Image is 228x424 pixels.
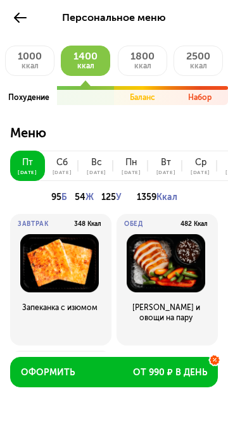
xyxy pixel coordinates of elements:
p: 482 Ккал [180,220,208,228]
span: 1400 [73,50,98,62]
div: вс [91,158,102,168]
p: Баланс [130,92,155,103]
span: Б [61,192,67,203]
span: ккал [134,61,151,70]
button: 1400ккал [61,46,110,76]
p: Завтрак [18,220,49,228]
p: Похудение [8,92,49,103]
img: Курица и овощи на пару [124,234,208,292]
img: Запеканка с изюмом [18,234,101,292]
p: 1359 [137,189,177,206]
p: Обед [124,220,143,228]
div: сб [56,158,68,168]
button: 2500ккал [174,46,223,76]
span: ккал [77,61,94,70]
div: вт [161,158,171,168]
div: [DATE] [87,170,106,175]
p: Набор [188,92,212,103]
div: [DATE] [191,170,210,175]
span: 2500 [186,50,210,62]
button: Оформитьот 990 ₽ в день [10,357,218,387]
div: [DATE] [122,170,141,175]
button: вс[DATE] [79,151,114,181]
span: ккал [22,61,39,70]
button: вт[DATE] [149,151,184,181]
div: пт [22,158,33,168]
span: Ккал [156,192,177,203]
p: [PERSON_NAME] и овощи на пару [124,302,208,323]
div: пн [125,158,137,168]
p: 95 [51,189,67,206]
span: ккал [190,61,207,70]
button: пн[DATE] [114,151,149,181]
p: 54 [75,189,94,206]
div: ср [195,158,206,168]
button: сб[DATE] [45,151,80,181]
span: от 990 ₽ в день [133,366,207,379]
button: ср[DATE] [183,151,218,181]
span: Персональное меню [62,11,166,23]
button: 1000ккал [5,46,54,76]
p: 348 Ккал [74,220,101,228]
button: пт[DATE] [10,151,45,181]
span: У [116,192,122,203]
button: 1800ккал [118,46,167,76]
span: Ж [85,192,94,203]
span: 1000 [18,50,42,62]
p: Меню [10,125,218,151]
div: [DATE] [156,170,176,175]
p: 125 [101,189,122,206]
span: 1800 [130,50,155,62]
div: [DATE] [53,170,72,175]
div: [DATE] [18,170,37,175]
p: Запеканка с изюмом [18,302,101,313]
